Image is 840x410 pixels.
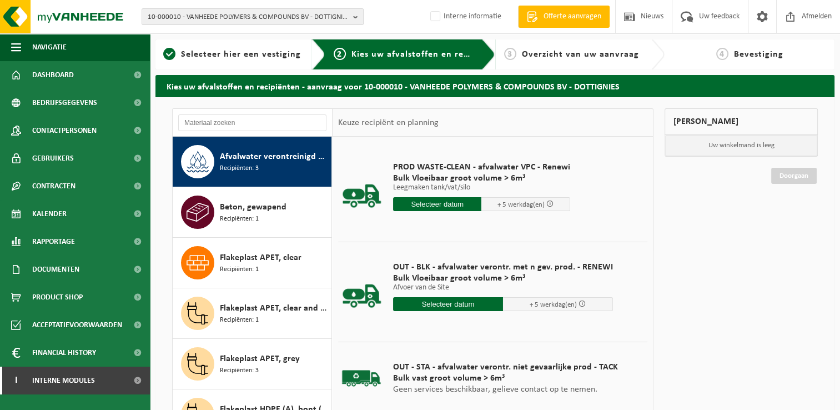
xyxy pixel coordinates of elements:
[716,48,728,60] span: 4
[220,352,300,366] span: Flakeplast APET, grey
[393,184,570,192] p: Leegmaken tank/vat/silo
[32,144,74,172] span: Gebruikers
[393,284,613,292] p: Afvoer van de Site
[333,109,444,137] div: Keuze recipiënt en planning
[32,33,67,61] span: Navigatie
[11,367,21,394] span: I
[148,9,349,26] span: 10-000010 - VANHEEDE POLYMERS & COMPOUNDS BV - DOTTIGNIES
[665,135,817,156] p: Uw winkelmand is leeg
[388,351,623,406] div: Geen services beschikbaar, gelieve contact op te nemen.
[155,75,834,97] h2: Kies uw afvalstoffen en recipiënten - aanvraag voor 10-000010 - VANHEEDE POLYMERS & COMPOUNDS BV ...
[393,297,503,311] input: Selecteer datum
[393,362,618,373] span: OUT - STA - afvalwater verontr. niet gevaarlijke prod - TACK
[734,50,783,59] span: Bevestiging
[220,214,259,224] span: Recipiënten: 1
[163,48,175,60] span: 1
[32,367,95,394] span: Interne modules
[32,172,76,200] span: Contracten
[32,61,74,89] span: Dashboard
[334,48,346,60] span: 2
[220,264,259,275] span: Recipiënten: 1
[32,200,67,228] span: Kalender
[173,288,332,339] button: Flakeplast APET, clear and blue Recipiënten: 1
[181,50,301,59] span: Selecteer hier een vestiging
[220,366,259,376] span: Recipiënten: 3
[393,197,482,211] input: Selecteer datum
[220,251,301,264] span: Flakeplast APET, clear
[220,302,329,315] span: Flakeplast APET, clear and blue
[665,108,818,135] div: [PERSON_NAME]
[351,50,504,59] span: Kies uw afvalstoffen en recipiënten
[220,315,259,326] span: Recipiënten: 1
[220,201,286,214] span: Beton, gewapend
[173,187,332,238] button: Beton, gewapend Recipiënten: 1
[393,262,613,273] span: OUT - BLK - afvalwater verontr. met n gev. prod. - RENEWI
[32,256,79,283] span: Documenten
[393,373,618,384] span: Bulk vast groot volume > 6m³
[32,311,122,339] span: Acceptatievoorwaarden
[771,168,817,184] a: Doorgaan
[32,283,83,311] span: Product Shop
[530,301,577,308] span: + 5 werkdag(en)
[518,6,610,28] a: Offerte aanvragen
[142,8,364,25] button: 10-000010 - VANHEEDE POLYMERS & COMPOUNDS BV - DOTTIGNIES
[32,339,96,367] span: Financial History
[161,48,303,61] a: 1Selecteer hier een vestiging
[393,273,613,284] span: Bulk Vloeibaar groot volume > 6m³
[32,117,97,144] span: Contactpersonen
[393,173,570,184] span: Bulk Vloeibaar groot volume > 6m³
[173,137,332,187] button: Afvalwater verontreinigd met niet gevaarlijke producten Recipiënten: 3
[173,238,332,288] button: Flakeplast APET, clear Recipiënten: 1
[541,11,604,22] span: Offerte aanvragen
[220,150,329,163] span: Afvalwater verontreinigd met niet gevaarlijke producten
[428,8,501,25] label: Interne informatie
[173,339,332,389] button: Flakeplast APET, grey Recipiënten: 3
[504,48,516,60] span: 3
[393,162,570,173] span: PROD WASTE-CLEAN - afvalwater VPC - Renewi
[522,50,639,59] span: Overzicht van uw aanvraag
[32,228,75,256] span: Rapportage
[220,163,259,174] span: Recipiënten: 3
[497,201,545,208] span: + 5 werkdag(en)
[178,114,326,131] input: Materiaal zoeken
[32,89,97,117] span: Bedrijfsgegevens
